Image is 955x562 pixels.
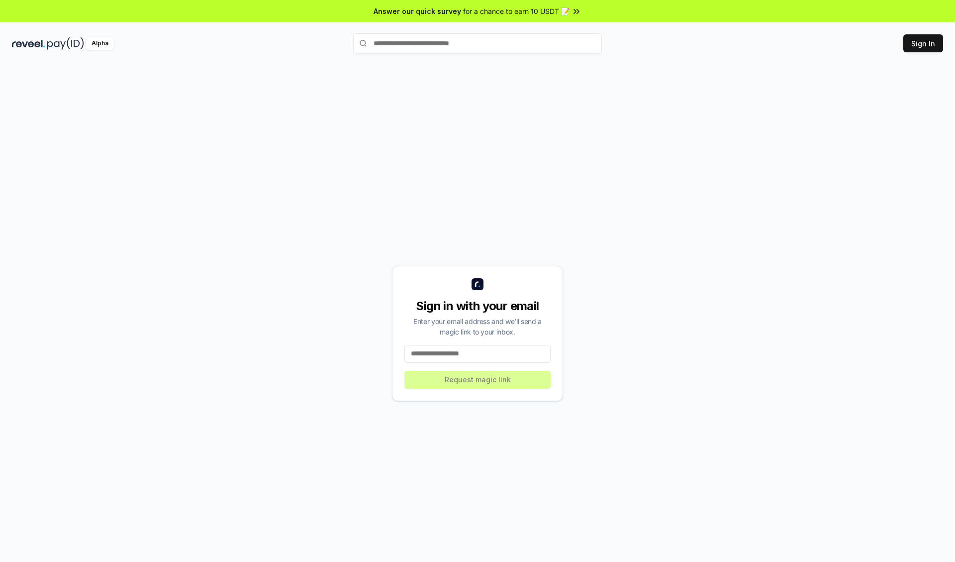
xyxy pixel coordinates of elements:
span: Answer our quick survey [374,6,461,16]
div: Enter your email address and we’ll send a magic link to your inbox. [404,316,551,337]
span: for a chance to earn 10 USDT 📝 [463,6,570,16]
div: Sign in with your email [404,298,551,314]
div: Alpha [86,37,114,50]
button: Sign In [903,34,943,52]
img: logo_small [472,278,483,290]
img: pay_id [47,37,84,50]
img: reveel_dark [12,37,45,50]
